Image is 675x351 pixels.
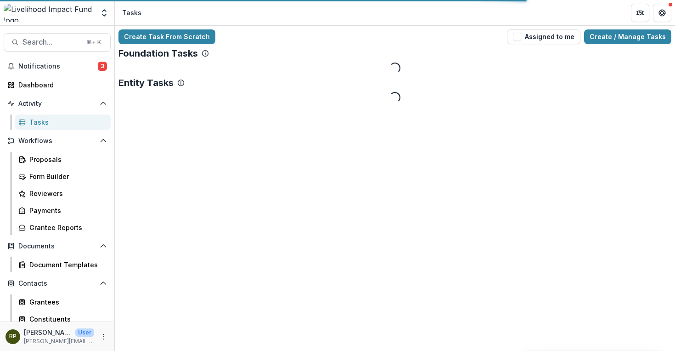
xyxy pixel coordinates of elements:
[15,257,111,272] a: Document Templates
[4,276,111,291] button: Open Contacts
[15,169,111,184] a: Form Builder
[18,80,103,90] div: Dashboard
[4,96,111,111] button: Open Activity
[507,29,580,44] button: Assigned to me
[15,203,111,218] a: Payments
[18,100,96,108] span: Activity
[18,242,96,250] span: Documents
[9,334,17,339] div: Rachel Proefke
[98,331,109,342] button: More
[84,37,103,47] div: ⌘ + K
[75,328,94,337] p: User
[4,133,111,148] button: Open Workflows
[29,206,103,215] div: Payments
[29,223,103,232] div: Grantee Reports
[118,6,145,19] nav: breadcrumb
[584,29,671,44] a: Create / Manage Tasks
[4,77,111,92] a: Dashboard
[15,311,111,327] a: Constituents
[29,260,103,270] div: Document Templates
[15,115,111,130] a: Tasks
[18,63,98,70] span: Notifications
[15,152,111,167] a: Proposals
[18,137,96,145] span: Workflows
[15,220,111,235] a: Grantee Reports
[29,172,103,181] div: Form Builder
[18,280,96,288] span: Contacts
[4,59,111,74] button: Notifications3
[118,48,198,59] p: Foundation Tasks
[29,117,103,127] div: Tasks
[4,33,111,52] button: Search...
[29,155,103,164] div: Proposals
[15,294,111,310] a: Grantees
[15,186,111,201] a: Reviewers
[631,4,649,22] button: Partners
[98,62,107,71] span: 3
[24,337,94,345] p: [PERSON_NAME][EMAIL_ADDRESS][DOMAIN_NAME]
[29,314,103,324] div: Constituents
[4,4,94,22] img: Livelihood Impact Fund logo
[118,77,174,88] p: Entity Tasks
[24,328,72,337] p: [PERSON_NAME]
[29,189,103,198] div: Reviewers
[22,38,81,46] span: Search...
[118,29,215,44] a: Create Task From Scratch
[29,297,103,307] div: Grantees
[4,239,111,253] button: Open Documents
[98,4,111,22] button: Open entity switcher
[122,8,141,17] div: Tasks
[653,4,671,22] button: Get Help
